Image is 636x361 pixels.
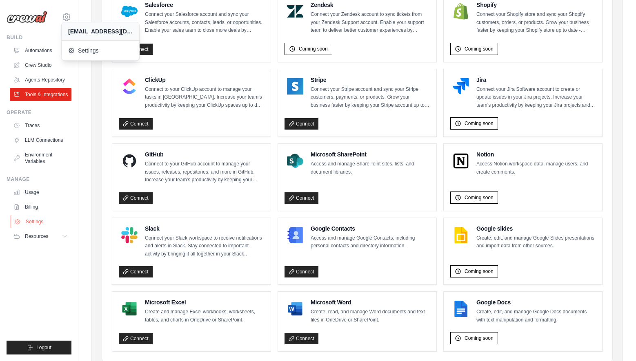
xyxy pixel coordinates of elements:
[476,1,596,9] h4: Shopify
[145,86,264,110] p: Connect to your ClickUp account to manage your tasks in [GEOGRAPHIC_DATA]. Increase your team’s p...
[121,301,138,317] img: Microsoft Excel Logo
[10,230,71,243] button: Resources
[145,298,264,306] h4: Microsoft Excel
[7,34,71,41] div: Build
[10,134,71,147] a: LLM Connections
[453,78,469,95] img: Jira Logo
[10,186,71,199] a: Usage
[285,266,318,277] a: Connect
[11,215,72,228] a: Settings
[285,118,318,130] a: Connect
[68,46,133,55] span: Settings
[10,148,71,168] a: Environment Variables
[121,153,138,169] img: GitHub Logo
[119,192,153,204] a: Connect
[145,160,264,184] p: Connect to your GitHub account to manage your issues, releases, repositories, and more in GitHub....
[10,73,71,86] a: Agents Repository
[287,153,303,169] img: Microsoft SharePoint Logo
[465,335,494,341] span: Coming soon
[25,233,48,240] span: Resources
[476,308,596,324] p: Create, edit, and manage Google Docs documents with text manipulation and formatting.
[476,76,596,84] h4: Jira
[287,78,303,95] img: Stripe Logo
[10,44,71,57] a: Automations
[476,298,596,306] h4: Google Docs
[465,194,494,201] span: Coming soon
[476,11,596,35] p: Connect your Shopify store and sync your Shopify customers, orders, or products. Grow your busine...
[453,153,469,169] img: Notion Logo
[476,225,596,233] h4: Google slides
[465,268,494,275] span: Coming soon
[465,46,494,52] span: Coming soon
[145,11,264,35] p: Connect your Salesforce account and sync your Salesforce accounts, contacts, leads, or opportunit...
[68,27,133,35] div: [EMAIL_ADDRESS][DOMAIN_NAME]
[476,86,596,110] p: Connect your Jira Software account to create or update issues in your Jira projects. Increase you...
[476,160,596,176] p: Access Notion workspace data, manage users, and create comments.
[62,42,139,59] a: Settings
[465,120,494,127] span: Coming soon
[10,200,71,214] a: Billing
[311,11,430,35] p: Connect your Zendesk account to sync tickets from your Zendesk Support account. Enable your suppo...
[311,308,430,324] p: Create, read, and manage Word documents and text files in OneDrive or SharePoint.
[453,301,469,317] img: Google Docs Logo
[10,59,71,72] a: Crew Studio
[145,76,264,84] h4: ClickUp
[145,150,264,158] h4: GitHub
[119,333,153,344] a: Connect
[119,118,153,130] a: Connect
[145,1,264,9] h4: Salesforce
[299,46,328,52] span: Coming soon
[311,225,430,233] h4: Google Contacts
[7,341,71,354] button: Logout
[476,234,596,250] p: Create, edit, and manage Google Slides presentations and import data from other sources.
[311,160,430,176] p: Access and manage SharePoint sites, lists, and document libraries.
[287,3,303,20] img: Zendesk Logo
[7,176,71,183] div: Manage
[453,3,469,20] img: Shopify Logo
[285,333,318,344] a: Connect
[311,86,430,110] p: Connect your Stripe account and sync your Stripe customers, payments, or products. Grow your busi...
[36,344,51,351] span: Logout
[476,150,596,158] h4: Notion
[10,88,71,101] a: Tools & Integrations
[287,301,303,317] img: Microsoft Word Logo
[145,234,264,258] p: Connect your Slack workspace to receive notifications and alerts in Slack. Stay connected to impo...
[311,234,430,250] p: Access and manage Google Contacts, including personal contacts and directory information.
[311,298,430,306] h4: Microsoft Word
[453,227,469,243] img: Google slides Logo
[121,3,138,20] img: Salesforce Logo
[119,266,153,277] a: Connect
[7,11,47,23] img: Logo
[285,192,318,204] a: Connect
[311,1,430,9] h4: Zendesk
[10,119,71,132] a: Traces
[121,78,138,95] img: ClickUp Logo
[121,227,138,243] img: Slack Logo
[287,227,303,243] img: Google Contacts Logo
[311,76,430,84] h4: Stripe
[311,150,430,158] h4: Microsoft SharePoint
[145,225,264,233] h4: Slack
[7,109,71,116] div: Operate
[145,308,264,324] p: Create and manage Excel workbooks, worksheets, tables, and charts in OneDrive or SharePoint.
